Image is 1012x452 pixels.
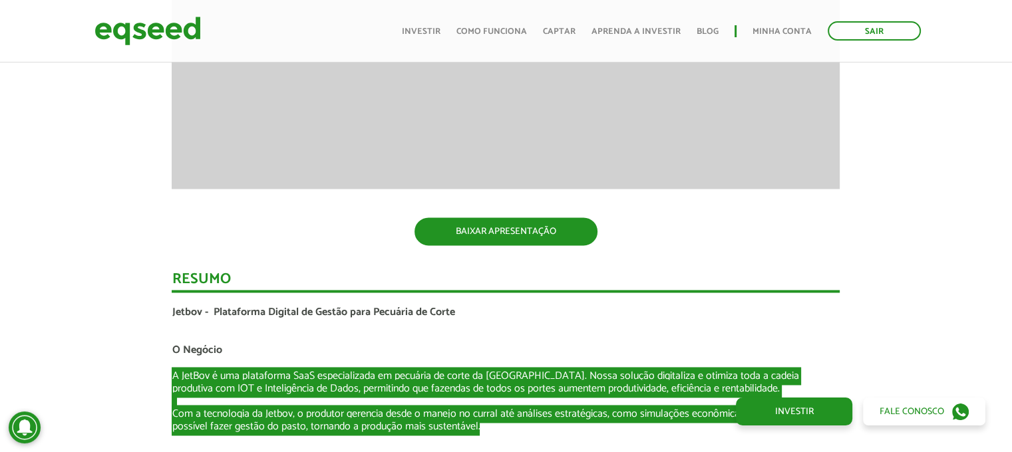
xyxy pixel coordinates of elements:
[415,217,597,245] a: BAIXAR APRESENTAÇÃO
[753,27,812,36] a: Minha conta
[543,27,576,36] a: Captar
[172,407,840,433] p: Com a tecnologia da Jetbov, o produtor gerencia desde o manejo no curral até análises estratégica...
[402,27,440,36] a: Investir
[172,303,454,321] span: Jetbov - Plataforma Digital de Gestão para Pecuária de Corte
[172,272,840,292] div: Resumo
[94,13,201,49] img: EqSeed
[736,397,852,425] a: Investir
[172,341,222,359] span: O Negócio
[828,21,921,41] a: Sair
[697,27,719,36] a: Blog
[591,27,681,36] a: Aprenda a investir
[456,27,527,36] a: Como funciona
[172,370,840,395] p: A JetBov é uma plataforma SaaS especializada em pecuária de corte da [GEOGRAPHIC_DATA]. Nossa sol...
[863,397,985,425] a: Fale conosco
